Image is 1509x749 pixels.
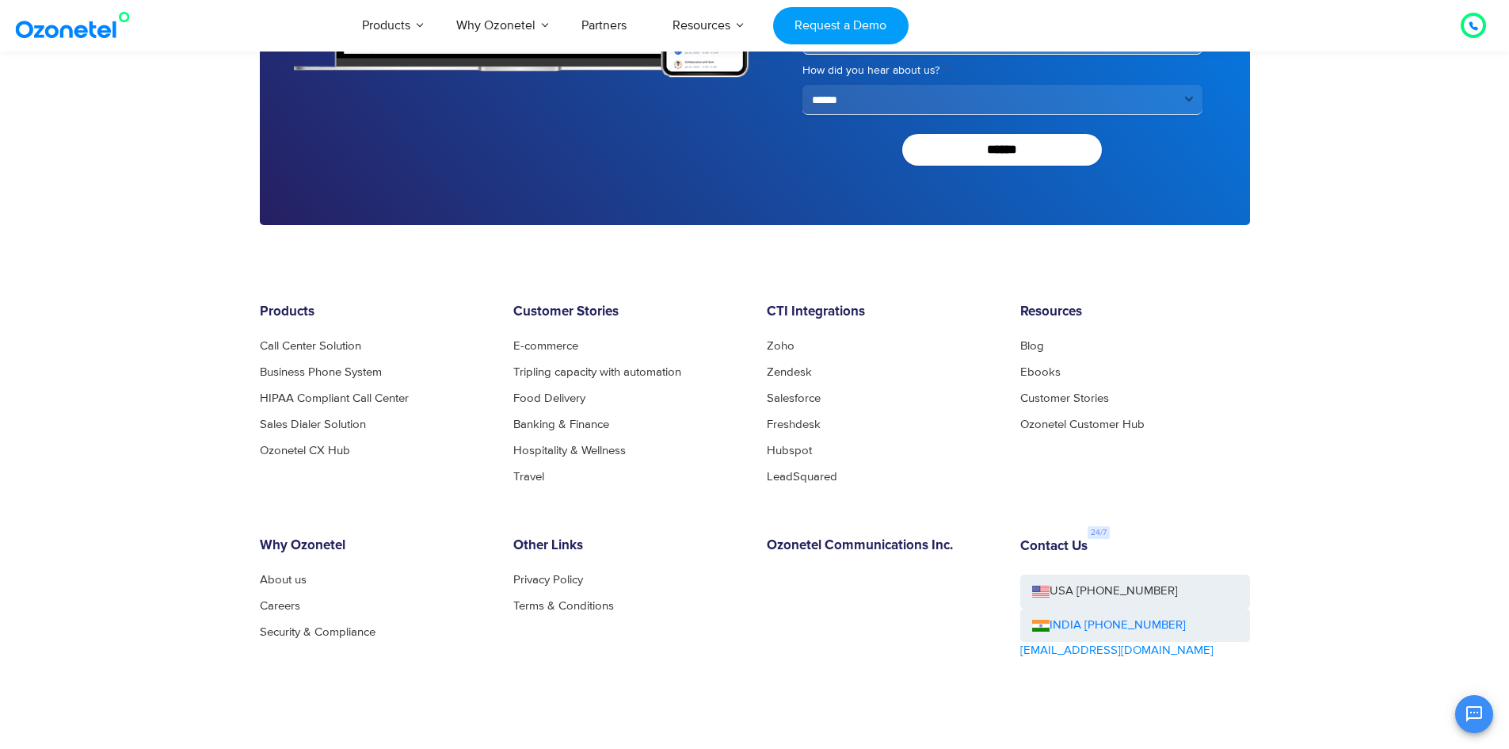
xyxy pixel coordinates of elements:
a: Call Center Solution [260,340,361,352]
a: Food Delivery [513,392,585,404]
a: Ozonetel Customer Hub [1020,418,1145,430]
a: LeadSquared [767,471,837,483]
a: Careers [260,600,300,612]
h6: Other Links [513,538,743,554]
a: Freshdesk [767,418,821,430]
a: Tripling capacity with automation [513,366,681,378]
a: Zoho [767,340,795,352]
a: Privacy Policy [513,574,583,586]
a: Ebooks [1020,366,1061,378]
h6: CTI Integrations [767,304,996,320]
a: Hubspot [767,445,812,457]
a: Request a Demo [773,7,909,44]
a: HIPAA Compliant Call Center [260,392,409,404]
a: INDIA [PHONE_NUMBER] [1032,617,1186,635]
h6: Why Ozonetel [260,538,490,554]
a: Customer Stories [1020,392,1109,404]
a: About us [260,574,307,586]
a: Business Phone System [260,366,382,378]
a: Ozonetel CX Hub [260,445,350,457]
label: How did you hear about us? [802,63,1202,78]
h6: Resources [1020,304,1250,320]
a: Zendesk [767,366,812,378]
img: ind-flag.png [1032,620,1050,632]
a: Blog [1020,340,1044,352]
a: Salesforce [767,392,821,404]
a: Terms & Conditions [513,600,614,612]
a: Sales Dialer Solution [260,418,366,430]
button: Open chat [1455,695,1493,733]
h6: Ozonetel Communications Inc. [767,538,996,554]
a: Security & Compliance [260,626,375,638]
a: USA [PHONE_NUMBER] [1020,575,1250,609]
a: E-commerce [513,340,578,352]
a: Banking & Finance [513,418,609,430]
h6: Contact Us [1020,539,1088,555]
a: [EMAIL_ADDRESS][DOMAIN_NAME] [1020,642,1214,660]
h6: Products [260,304,490,320]
a: Travel [513,471,544,483]
img: us-flag.png [1032,586,1050,598]
a: Hospitality & Wellness [513,445,626,457]
h6: Customer Stories [513,304,743,320]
